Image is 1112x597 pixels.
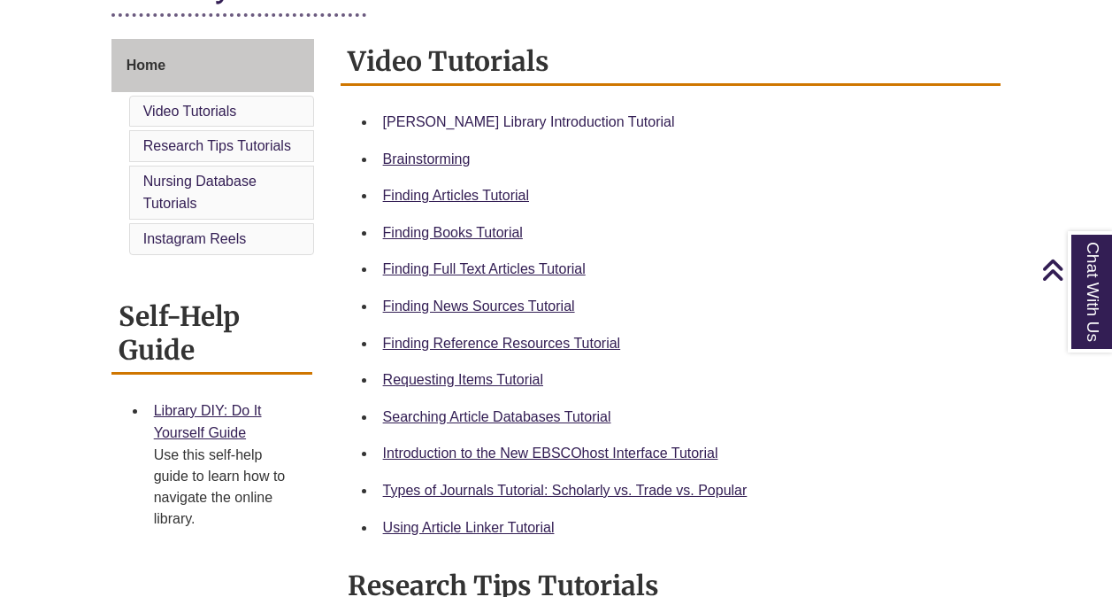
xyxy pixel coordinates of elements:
[383,298,575,314] a: Finding News Sources Tutorial
[143,231,247,246] a: Instagram Reels
[383,114,675,129] a: [PERSON_NAME] Library Introduction Tutorial
[111,294,312,375] h2: Self-Help Guide
[143,104,237,119] a: Video Tutorials
[383,188,529,203] a: Finding Articles Tutorial
[383,261,586,276] a: Finding Full Text Articles Tutorial
[383,409,611,424] a: Searching Article Databases Tutorial
[111,39,314,92] a: Home
[127,58,165,73] span: Home
[383,483,748,498] a: Types of Journals Tutorial: Scholarly vs. Trade vs. Popular
[383,446,718,461] a: Introduction to the New EBSCOhost Interface Tutorial
[383,520,555,535] a: Using Article Linker Tutorial
[154,445,298,530] div: Use this self-help guide to learn how to navigate the online library.
[154,403,262,441] a: Library DIY: Do It Yourself Guide
[383,372,543,387] a: Requesting Items Tutorial
[341,39,1001,86] h2: Video Tutorials
[383,151,471,167] a: Brainstorming
[1041,258,1108,282] a: Back to Top
[383,225,523,240] a: Finding Books Tutorial
[143,174,257,212] a: Nursing Database Tutorials
[383,336,621,351] a: Finding Reference Resources Tutorial
[143,138,291,153] a: Research Tips Tutorials
[111,39,314,259] div: Guide Page Menu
